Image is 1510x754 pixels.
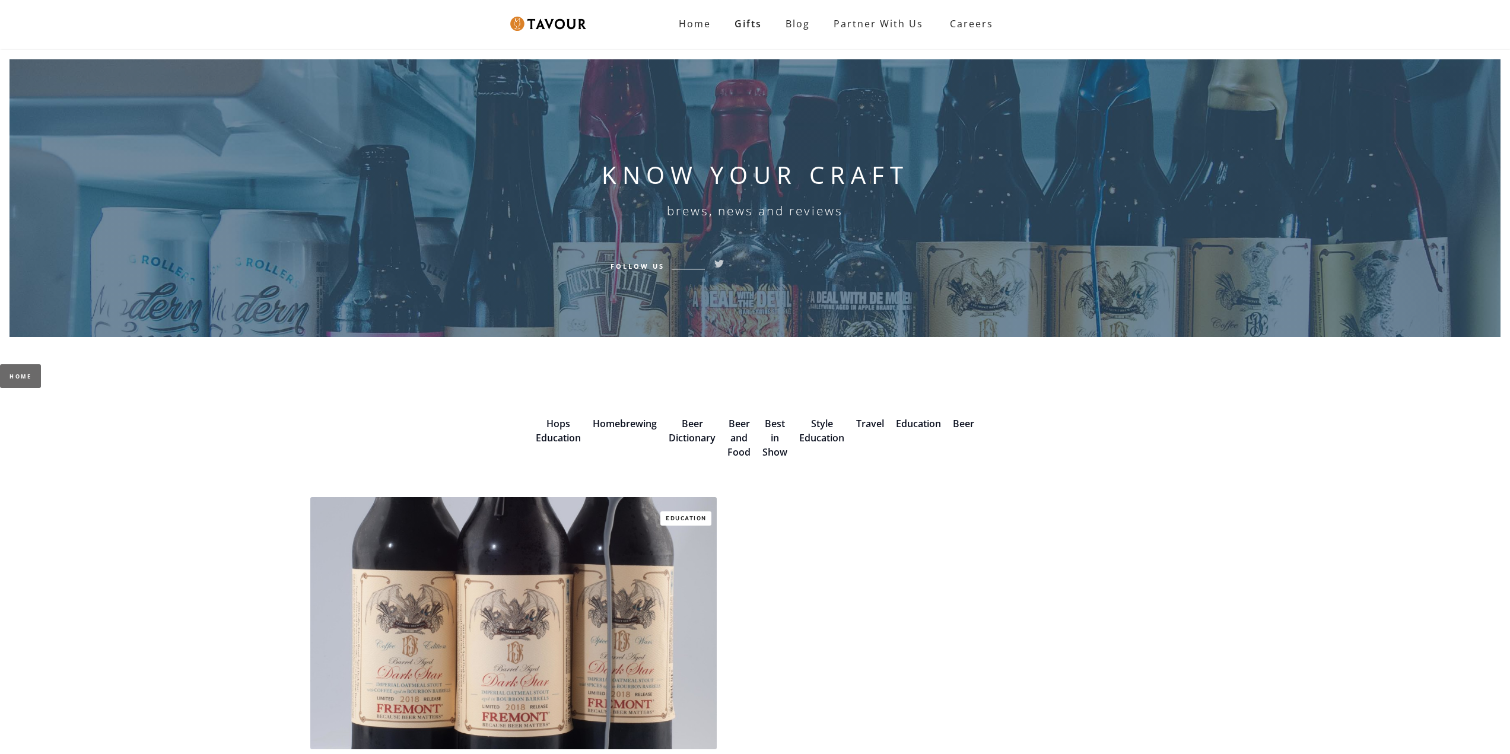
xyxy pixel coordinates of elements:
a: Careers [935,7,1002,40]
a: Education [896,417,941,430]
a: Hops Education [536,417,581,444]
strong: Careers [950,12,993,36]
a: Best in Show [762,417,787,459]
a: Beer [953,417,974,430]
strong: Home [679,17,711,30]
h6: brews, news and reviews [667,203,843,218]
a: Travel [856,417,884,430]
a: Beer Dictionary [669,417,716,444]
a: Gifts [723,12,774,36]
h6: Follow Us [611,260,665,271]
a: Style Education [799,417,844,444]
a: Blog [774,12,822,36]
a: Beer and Food [727,417,751,459]
h1: KNOW YOUR CRAFT [602,161,909,189]
a: Partner with Us [822,12,935,36]
a: Home [667,12,723,36]
a: Homebrewing [593,417,657,430]
a: Education [660,511,711,526]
